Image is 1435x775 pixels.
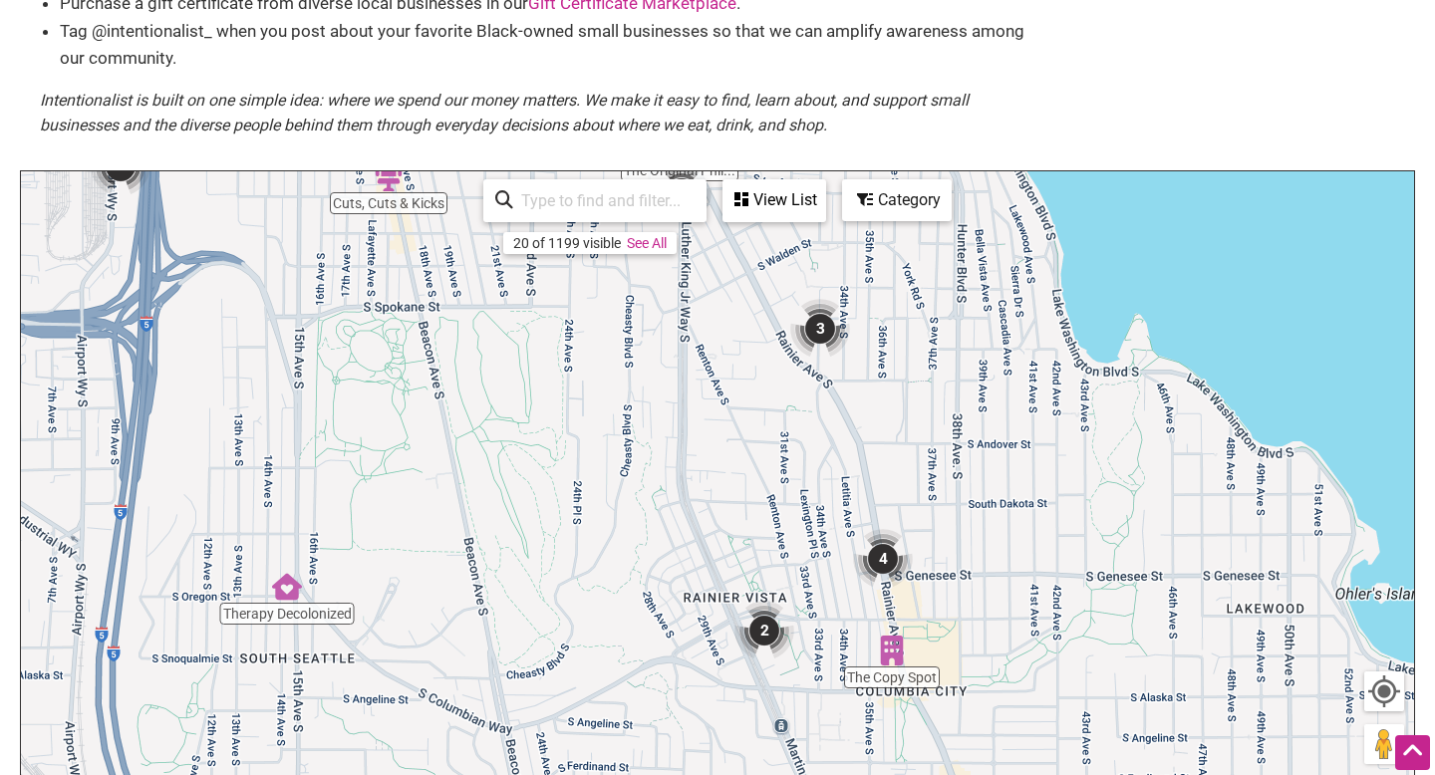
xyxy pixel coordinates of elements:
[722,179,826,222] div: See a list of the visible businesses
[272,572,302,602] div: Therapy Decolonized
[627,235,667,251] a: See All
[844,181,950,219] div: Category
[724,181,824,219] div: View List
[40,91,969,135] em: Intentionalist is built on one simple idea: where we spend our money matters. We make it easy to ...
[1395,735,1430,770] div: Scroll Back to Top
[513,181,695,220] input: Type to find and filter...
[842,179,952,221] div: Filter by category
[513,235,621,251] div: 20 of 1199 visible
[734,601,794,660] div: 2
[483,179,707,222] div: Type to search and filter
[790,299,850,359] div: 3
[60,18,1036,72] li: Tag @intentionalist_ when you post about your favorite Black-owned small businesses so that we ca...
[1364,671,1404,711] button: Your Location
[1364,724,1404,764] button: Drag Pegman onto the map to open Street View
[374,161,404,191] div: Cuts, Cuts & Kicks
[853,529,913,589] div: 4
[877,636,907,665] div: The Copy Spot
